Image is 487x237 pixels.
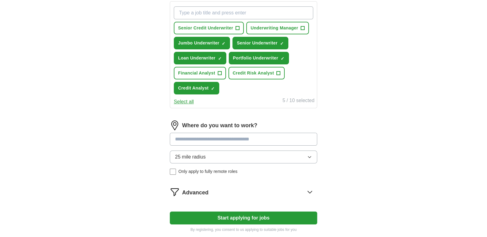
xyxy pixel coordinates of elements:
span: ✓ [280,41,284,46]
img: filter [170,187,180,197]
span: ✓ [222,41,225,46]
span: Loan Underwriter [178,55,216,61]
button: Start applying for jobs [170,212,317,224]
span: 25 mile radius [175,153,206,161]
span: Advanced [182,189,208,197]
button: 25 mile radius [170,151,317,163]
button: Loan Underwriter✓ [174,52,226,64]
span: Portfolio Underwriter [233,55,278,61]
img: location.png [170,120,180,130]
span: Only apply to fully remote roles [178,168,237,175]
button: Portfolio Underwriter✓ [229,52,289,64]
button: Credit Analyst✓ [174,82,219,94]
span: Jumbo Underwriter [178,40,219,46]
button: Financial Analyst [174,67,226,79]
div: 5 / 10 selected [282,97,314,105]
button: Jumbo Underwriter✓ [174,37,230,49]
button: Underwriting Manager [246,22,309,34]
label: Where do you want to work? [182,121,257,130]
span: Underwriting Manager [251,25,298,31]
span: Financial Analyst [178,70,215,76]
span: ✓ [281,56,284,61]
span: Senior Underwriter [237,40,277,46]
button: Select all [174,98,194,105]
span: Senior Credit Underwriter [178,25,233,31]
p: By registering, you consent to us applying to suitable jobs for you [170,227,317,232]
input: Only apply to fully remote roles [170,169,176,175]
button: Credit Risk Analyst [228,67,285,79]
span: Credit Analyst [178,85,208,91]
button: Senior Credit Underwriter [174,22,244,34]
span: Credit Risk Analyst [233,70,274,76]
span: ✓ [218,56,222,61]
button: Senior Underwriter✓ [232,37,288,49]
input: Type a job title and press enter [174,6,313,19]
span: ✓ [211,86,215,91]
